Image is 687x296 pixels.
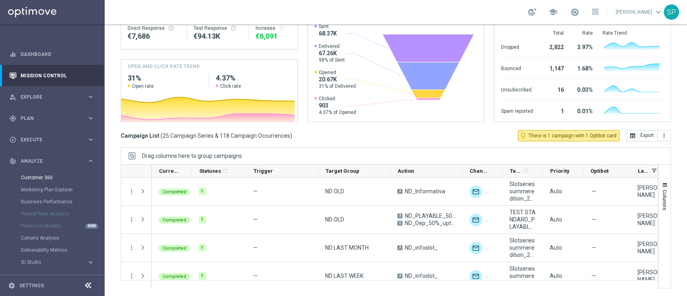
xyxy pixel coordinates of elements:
span: ND LAST MONTH [325,244,369,251]
span: Action [398,168,414,174]
div: Repeat Rate Analysis [21,208,104,220]
h3: Campaign List [121,132,292,139]
span: Drag columns here to group campaigns [142,153,242,159]
button: more_vert [658,130,671,141]
span: ND LAST WEEK [325,272,363,279]
span: ( [161,132,163,139]
a: Dashboard [21,43,95,65]
span: — [253,244,258,251]
div: Plan [9,115,87,122]
i: open_in_browser [629,132,636,139]
div: Press SPACE to select this row. [121,178,152,206]
i: lightbulb_outline [520,132,527,139]
div: Dropped [501,40,533,53]
span: — [592,244,596,251]
multiple-options-button: Export to CSV [626,132,671,139]
span: 31% of Delivered [319,83,356,89]
span: TEST STANDARD_PLAYABLE_ND_OLD3107, TEST_STANDARD__OLD_3107 [510,209,536,230]
div: BI Studio [21,256,104,268]
span: Target Group [326,168,359,174]
i: refresh [222,168,229,174]
span: Sent [319,23,337,30]
span: Channel [470,168,489,174]
colored-tag: Completed [159,244,190,252]
span: ND_PLAYABLE_50%_upto_50€_Tuttigiochi [405,212,456,219]
span: ND_infoslot_ [405,244,438,251]
div: 0.03% [573,83,592,95]
div: Press SPACE to select this row. [121,262,152,290]
i: refresh [523,168,529,174]
h2: 4.37% [216,73,291,83]
i: equalizer [9,51,17,58]
span: A [397,213,402,218]
span: BI Studio [21,260,79,265]
span: A [397,189,402,194]
button: play_circle_outline Execute keyboard_arrow_right [9,137,95,143]
span: B [397,221,402,226]
span: — [592,216,596,223]
span: — [253,188,258,195]
div: Optimail [469,270,482,283]
div: Spam reported [501,104,533,117]
span: ND OLD [325,216,344,223]
div: Dashboard [9,43,95,65]
div: SP [664,4,679,20]
div: Execute [9,136,87,143]
h2: 31% [128,73,202,83]
button: more_vert [128,272,135,279]
i: keyboard_arrow_right [87,93,95,101]
button: Mission Control [9,72,95,79]
div: 1 [199,272,206,279]
div: Press SPACE to select this row. [121,206,152,234]
i: more_vert [128,244,135,251]
i: gps_fixed [9,115,17,122]
div: Serena Piraino [637,212,664,227]
a: [PERSON_NAME]keyboard_arrow_down [615,6,664,18]
a: Marketing Plan Explorer [21,186,84,193]
div: Analyze [9,157,87,165]
div: €7,686 [128,31,180,41]
div: Serena Piraino [637,240,664,255]
div: Serena Piraino [637,184,664,199]
img: Optimail [469,213,482,226]
div: Explore [9,93,87,101]
span: Execute [21,137,87,142]
span: 4.37% of Opened [319,109,356,116]
span: 67.26K [319,50,345,57]
i: keyboard_arrow_right [87,157,95,165]
span: Slotseriessummeredition_290725 [510,180,536,202]
span: ND_infoslot_ [405,272,438,279]
img: Email [485,242,498,255]
div: 1 [543,104,563,117]
span: — [592,188,596,195]
div: 1 [199,216,206,223]
div: equalizer Dashboard [9,51,95,58]
span: 20.67K [319,76,356,83]
div: 0.01% [573,104,592,117]
colored-tag: Completed [159,272,190,280]
div: Press SPACE to select this row. [121,234,152,262]
span: 98% of Sent [319,57,345,63]
span: Calculate column [221,166,229,175]
span: Last Modified By [638,168,648,174]
span: Calculate column [522,166,529,175]
i: person_search [9,93,17,101]
i: keyboard_arrow_right [87,114,95,122]
div: Bounced [501,61,533,74]
div: Total [543,30,563,36]
span: Completed [163,246,186,251]
span: Auto [550,273,562,279]
div: 16 [543,83,563,95]
a: Cohorts Analysis [21,235,84,241]
div: Unsubscribed [501,83,533,95]
div: track_changes Analyze keyboard_arrow_right [9,158,95,164]
button: BI Studio keyboard_arrow_right [21,259,95,265]
img: Email [485,213,498,226]
span: ND_Dep_50%_upto_50€_TuttiGiochi [405,219,456,227]
div: Cohorts Analysis [21,232,104,244]
div: €6,091 [256,31,291,41]
span: There is 1 campaign with 1 Optibot card [528,132,617,139]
